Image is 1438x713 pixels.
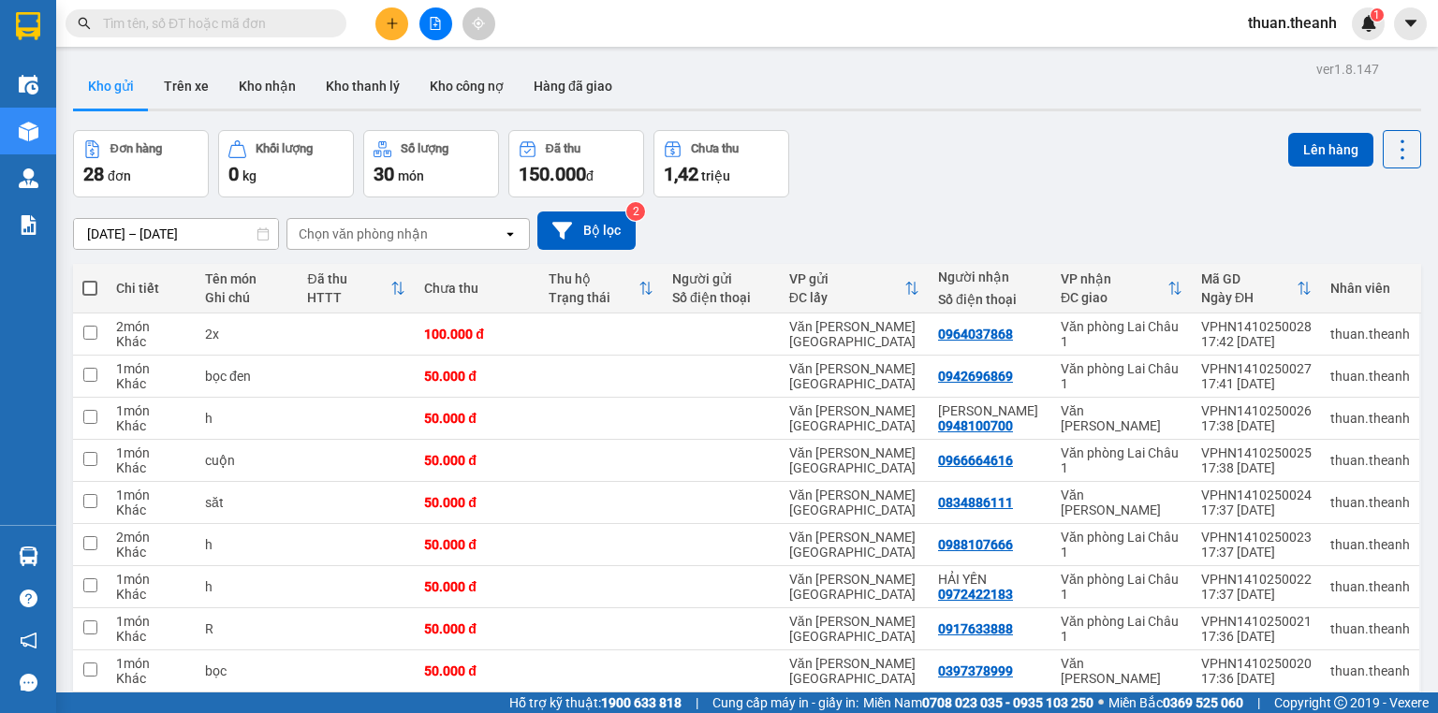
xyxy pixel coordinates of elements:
[116,418,186,433] div: Khác
[1061,290,1167,305] div: ĐC giao
[205,271,288,286] div: Tên món
[1201,587,1312,602] div: 17:37 [DATE]
[1201,671,1312,686] div: 17:36 [DATE]
[224,64,311,109] button: Kho nhận
[549,271,638,286] div: Thu hộ
[299,225,428,243] div: Chọn văn phòng nhận
[307,290,390,305] div: HTTT
[691,142,739,155] div: Chưa thu
[938,663,1013,678] div: 0397378999
[1288,133,1373,167] button: Lên hàng
[363,130,499,197] button: Số lượng30món
[462,7,495,40] button: aim
[116,545,186,560] div: Khác
[429,17,442,30] span: file-add
[672,271,770,286] div: Người gửi
[789,290,904,305] div: ĐC lấy
[938,403,1042,418] div: CHỊ LINH
[307,271,390,286] div: Đã thu
[1201,487,1312,502] div: VPHN1410250024
[424,537,529,552] div: 50.000 đ
[78,17,91,30] span: search
[1061,445,1182,475] div: Văn phòng Lai Châu 1
[1163,695,1243,710] strong: 0369 525 060
[1201,545,1312,560] div: 17:37 [DATE]
[116,403,186,418] div: 1 món
[1201,334,1312,349] div: 17:42 [DATE]
[20,632,37,649] span: notification
[1201,290,1297,305] div: Ngày ĐH
[601,695,682,710] strong: 1900 633 818
[938,292,1042,307] div: Số điện thoại
[1201,445,1312,460] div: VPHN1410250025
[503,226,518,241] svg: open
[242,168,257,183] span: kg
[938,453,1013,468] div: 0966664616
[73,64,149,109] button: Kho gửi
[116,334,186,349] div: Khác
[19,546,38,566] img: warehouse-icon
[1330,579,1410,594] div: thuan.theanh
[1233,11,1352,35] span: thuan.theanh
[103,13,324,34] input: Tìm tên, số ĐT hoặc mã đơn
[1330,453,1410,468] div: thuan.theanh
[386,17,399,30] span: plus
[116,530,186,545] div: 2 món
[789,614,919,644] div: Văn [PERSON_NAME][GEOGRAPHIC_DATA]
[16,12,40,40] img: logo-vxr
[701,168,730,183] span: triệu
[1201,629,1312,644] div: 17:36 [DATE]
[1330,327,1410,342] div: thuan.theanh
[1061,487,1182,517] div: Văn [PERSON_NAME]
[311,64,415,109] button: Kho thanh lý
[789,403,919,433] div: Văn [PERSON_NAME][GEOGRAPHIC_DATA]
[1360,15,1377,32] img: icon-new-feature
[1257,692,1260,713] span: |
[424,663,529,678] div: 50.000 đ
[1330,537,1410,552] div: thuan.theanh
[228,163,239,185] span: 0
[1316,59,1379,80] div: ver 1.8.147
[1371,8,1384,22] sup: 1
[20,589,37,607] span: question-circle
[19,168,38,188] img: warehouse-icon
[1061,271,1167,286] div: VP nhận
[938,537,1013,552] div: 0988107666
[205,327,288,342] div: 2x
[1201,614,1312,629] div: VPHN1410250021
[789,572,919,602] div: Văn [PERSON_NAME][GEOGRAPHIC_DATA]
[672,290,770,305] div: Số điện thoại
[1192,264,1321,313] th: Toggle SortBy
[1061,530,1182,560] div: Văn phòng Lai Châu 1
[108,168,131,183] span: đơn
[398,168,424,183] span: món
[205,290,288,305] div: Ghi chú
[664,163,698,185] span: 1,42
[938,587,1013,602] div: 0972422183
[116,487,186,502] div: 1 món
[626,202,645,221] sup: 2
[1201,418,1312,433] div: 17:38 [DATE]
[116,281,186,296] div: Chi tiết
[1402,15,1419,32] span: caret-down
[424,369,529,384] div: 50.000 đ
[1330,411,1410,426] div: thuan.theanh
[1201,319,1312,334] div: VPHN1410250028
[374,163,394,185] span: 30
[1201,656,1312,671] div: VPHN1410250020
[1201,460,1312,475] div: 17:38 [DATE]
[546,142,580,155] div: Đã thu
[1061,361,1182,391] div: Văn phòng Lai Châu 1
[19,122,38,141] img: warehouse-icon
[537,211,636,250] button: Bộ lọc
[20,674,37,691] span: message
[789,271,904,286] div: VP gửi
[653,130,789,197] button: Chưa thu1,42 triệu
[1051,264,1192,313] th: Toggle SortBy
[1330,281,1410,296] div: Nhân viên
[149,64,224,109] button: Trên xe
[116,614,186,629] div: 1 món
[116,502,186,517] div: Khác
[1061,614,1182,644] div: Văn phòng Lai Châu 1
[116,629,186,644] div: Khác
